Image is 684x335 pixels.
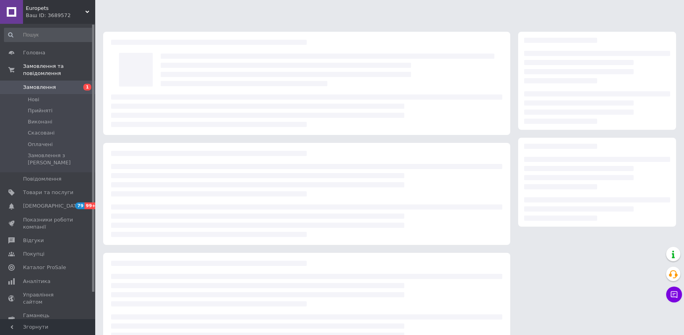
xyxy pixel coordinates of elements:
[26,12,95,19] div: Ваш ID: 3689572
[23,63,95,77] span: Замовлення та повідомлення
[23,189,73,196] span: Товари та послуги
[4,28,93,42] input: Пошук
[23,264,66,271] span: Каталог ProSale
[23,250,44,258] span: Покупці
[28,118,52,125] span: Виконані
[26,5,85,12] span: Europets
[23,237,44,244] span: Відгуки
[666,287,682,302] button: Чат з покупцем
[23,291,73,306] span: Управління сайтом
[28,96,39,103] span: Нові
[28,129,55,137] span: Скасовані
[23,175,61,183] span: Повідомлення
[28,141,53,148] span: Оплачені
[83,84,91,90] span: 1
[28,107,52,114] span: Прийняті
[23,312,73,326] span: Гаманець компанії
[23,216,73,231] span: Показники роботи компанії
[75,202,85,209] span: 79
[85,202,98,209] span: 99+
[23,202,82,210] span: [DEMOGRAPHIC_DATA]
[23,49,45,56] span: Головна
[23,84,56,91] span: Замовлення
[28,152,92,166] span: Замовлення з [PERSON_NAME]
[23,278,50,285] span: Аналітика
